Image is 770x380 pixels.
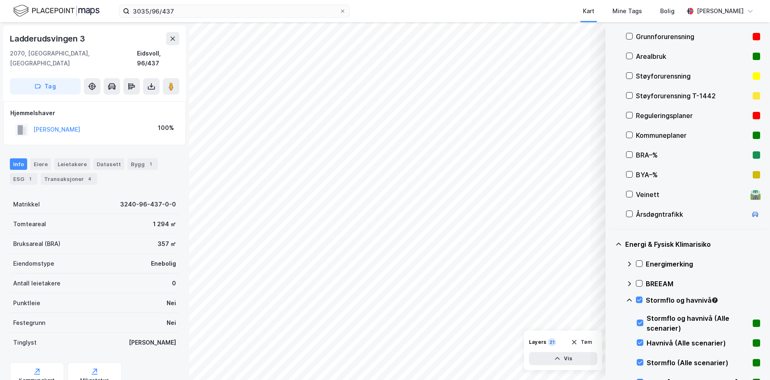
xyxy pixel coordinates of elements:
[129,338,176,348] div: [PERSON_NAME]
[636,51,749,61] div: Arealbruk
[130,5,339,17] input: Søk på adresse, matrikkel, gårdeiere, leietakere eller personer
[120,199,176,209] div: 3240-96-437-0-0
[54,158,90,170] div: Leietakere
[711,297,719,304] div: Tooltip anchor
[10,108,179,118] div: Hjemmelshaver
[647,338,749,348] div: Havnivå (Alle scenarier)
[13,338,37,348] div: Tinglyst
[13,318,45,328] div: Festegrunn
[167,318,176,328] div: Nei
[566,336,597,349] button: Tøm
[93,158,124,170] div: Datasett
[646,295,760,305] div: Stormflo og havnivå
[86,175,94,183] div: 4
[636,190,747,199] div: Veinett
[10,32,87,45] div: Ladderudsvingen 3
[10,173,37,185] div: ESG
[529,352,597,365] button: Vis
[636,91,749,101] div: Støyforurensning T-1442
[137,49,179,68] div: Eidsvoll, 96/437
[158,123,174,133] div: 100%
[750,189,761,200] div: 🛣️
[146,160,155,168] div: 1
[583,6,594,16] div: Kart
[13,4,100,18] img: logo.f888ab2527a4732fd821a326f86c7f29.svg
[529,339,546,345] div: Layers
[10,49,137,68] div: 2070, [GEOGRAPHIC_DATA], [GEOGRAPHIC_DATA]
[151,259,176,269] div: Enebolig
[625,239,760,249] div: Energi & Fysisk Klimarisiko
[158,239,176,249] div: 357 ㎡
[153,219,176,229] div: 1 294 ㎡
[636,130,749,140] div: Kommuneplaner
[647,358,749,368] div: Stormflo (Alle scenarier)
[646,259,760,269] div: Energimerking
[697,6,744,16] div: [PERSON_NAME]
[128,158,158,170] div: Bygg
[636,71,749,81] div: Støyforurensning
[26,175,34,183] div: 1
[13,219,46,229] div: Tomteareal
[636,170,749,180] div: BYA–%
[636,111,749,120] div: Reguleringsplaner
[41,173,97,185] div: Transaksjoner
[167,298,176,308] div: Nei
[13,259,54,269] div: Eiendomstype
[10,78,81,95] button: Tag
[660,6,675,16] div: Bolig
[30,158,51,170] div: Eiere
[636,150,749,160] div: BRA–%
[729,341,770,380] iframe: Chat Widget
[646,279,760,289] div: BREEAM
[636,209,747,219] div: Årsdøgntrafikk
[13,298,40,308] div: Punktleie
[13,278,60,288] div: Antall leietakere
[172,278,176,288] div: 0
[548,338,556,346] div: 21
[612,6,642,16] div: Mine Tags
[13,239,60,249] div: Bruksareal (BRA)
[636,32,749,42] div: Grunnforurensning
[10,158,27,170] div: Info
[13,199,40,209] div: Matrikkel
[647,313,749,333] div: Stormflo og havnivå (Alle scenarier)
